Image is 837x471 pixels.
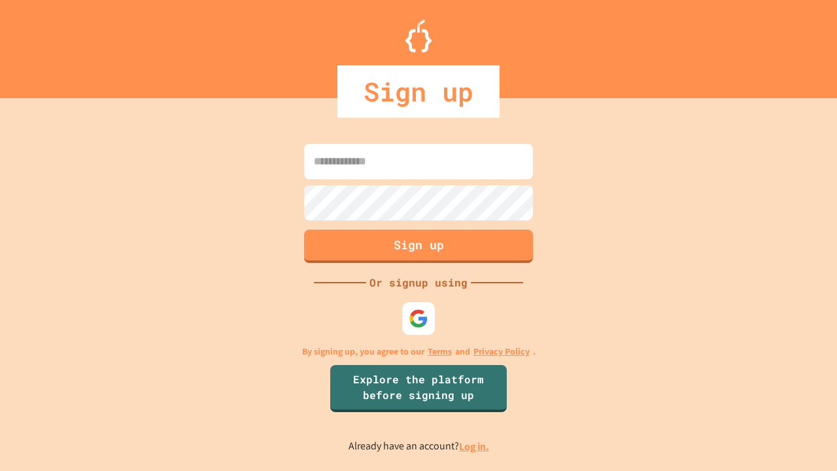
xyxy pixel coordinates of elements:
[349,438,489,455] p: Already have an account?
[473,345,530,358] a: Privacy Policy
[304,230,533,263] button: Sign up
[459,440,489,453] a: Log in.
[409,309,428,328] img: google-icon.svg
[337,65,500,118] div: Sign up
[405,20,432,52] img: Logo.svg
[366,275,471,290] div: Or signup using
[428,345,452,358] a: Terms
[330,365,507,412] a: Explore the platform before signing up
[302,345,536,358] p: By signing up, you agree to our and .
